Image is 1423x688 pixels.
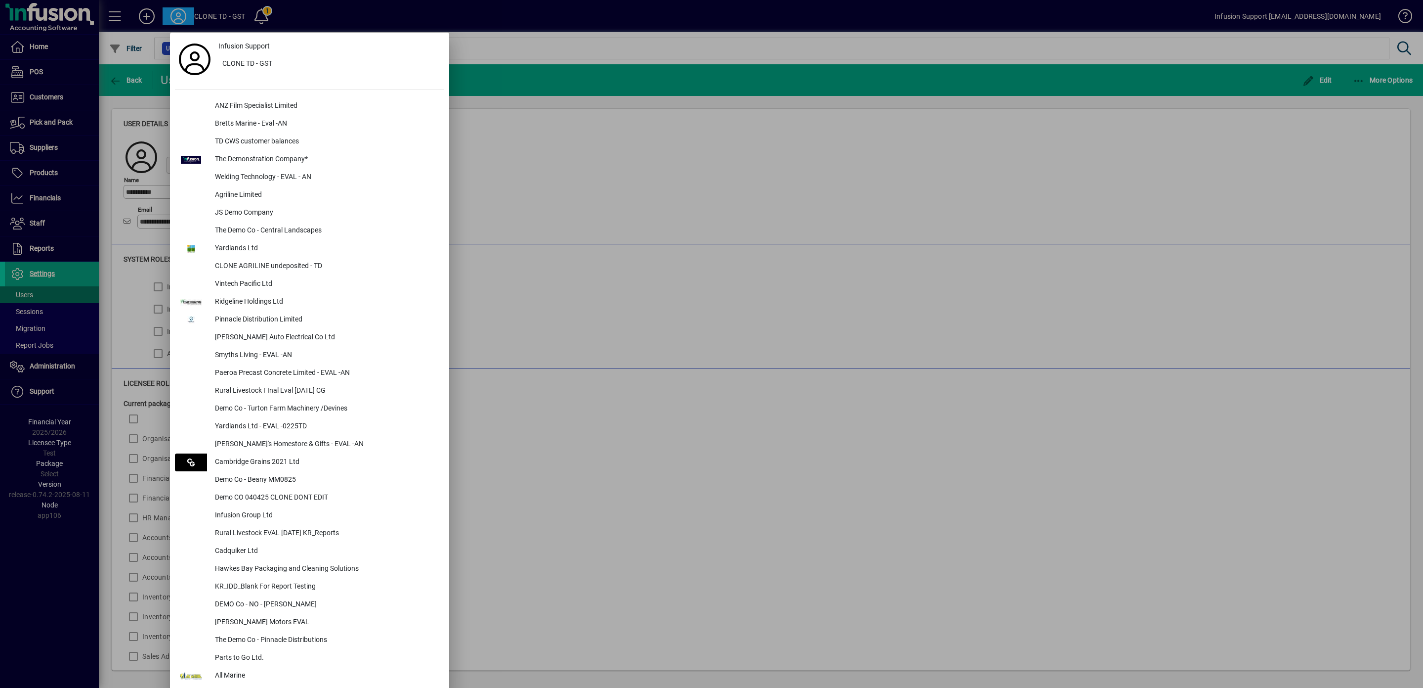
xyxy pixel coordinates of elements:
[207,133,444,151] div: TD CWS customer balances
[175,169,444,186] button: Welding Technology - EVAL - AN
[175,258,444,275] button: CLONE AGRILINE undeposited - TD
[175,50,214,68] a: Profile
[207,382,444,400] div: Rural Livestock FInal Eval [DATE] CG
[207,204,444,222] div: JS Demo Company
[175,347,444,365] button: Smyths Living - EVAL -AN
[175,418,444,436] button: Yardlands Ltd - EVAL -0225TD
[218,41,270,51] span: Infusion Support
[175,133,444,151] button: TD CWS customer balances
[175,578,444,596] button: KR_IDD_Blank For Report Testing
[207,614,444,632] div: [PERSON_NAME] Motors EVAL
[207,454,444,471] div: Cambridge Grains 2021 Ltd
[207,649,444,667] div: Parts to Go Ltd.
[207,667,444,685] div: All Marine
[207,365,444,382] div: Paeroa Precast Concrete Limited - EVAL -AN
[175,560,444,578] button: Hawkes Bay Packaging and Cleaning Solutions
[207,507,444,525] div: Infusion Group Ltd
[207,489,444,507] div: Demo CO 040425 CLONE DONT EDIT
[175,222,444,240] button: The Demo Co - Central Landscapes
[175,97,444,115] button: ANZ Film Specialist Limited
[207,169,444,186] div: Welding Technology - EVAL - AN
[207,471,444,489] div: Demo Co - Beany MM0825
[175,186,444,204] button: Agriline Limited
[207,347,444,365] div: Smyths Living - EVAL -AN
[214,55,444,73] button: CLONE TD - GST
[175,489,444,507] button: Demo CO 040425 CLONE DONT EDIT
[207,222,444,240] div: The Demo Co - Central Landscapes
[207,115,444,133] div: Bretts Marine - Eval -AN
[175,436,444,454] button: [PERSON_NAME]'s Homestore & Gifts - EVAL -AN
[207,543,444,560] div: Cadquiker Ltd
[207,329,444,347] div: [PERSON_NAME] Auto Electrical Co Ltd
[175,293,444,311] button: Ridgeline Holdings Ltd
[175,329,444,347] button: [PERSON_NAME] Auto Electrical Co Ltd
[175,471,444,489] button: Demo Co - Beany MM0825
[207,258,444,275] div: CLONE AGRILINE undeposited - TD
[175,543,444,560] button: Cadquiker Ltd
[175,649,444,667] button: Parts to Go Ltd.
[175,454,444,471] button: Cambridge Grains 2021 Ltd
[175,614,444,632] button: [PERSON_NAME] Motors EVAL
[175,275,444,293] button: Vintech Pacific Ltd
[175,151,444,169] button: The Demonstration Company*
[175,507,444,525] button: Infusion Group Ltd
[175,204,444,222] button: JS Demo Company
[207,578,444,596] div: KR_IDD_Blank For Report Testing
[175,240,444,258] button: Yardlands Ltd
[175,382,444,400] button: Rural Livestock FInal Eval [DATE] CG
[207,275,444,293] div: Vintech Pacific Ltd
[207,311,444,329] div: Pinnacle Distribution Limited
[207,293,444,311] div: Ridgeline Holdings Ltd
[207,151,444,169] div: The Demonstration Company*
[175,596,444,614] button: DEMO Co - NO - [PERSON_NAME]
[175,400,444,418] button: Demo Co - Turton Farm Machinery /Devines
[175,311,444,329] button: Pinnacle Distribution Limited
[207,525,444,543] div: Rural Livestock EVAL [DATE] KR_Reports
[175,365,444,382] button: Paeroa Precast Concrete Limited - EVAL -AN
[207,436,444,454] div: [PERSON_NAME]'s Homestore & Gifts - EVAL -AN
[207,560,444,578] div: Hawkes Bay Packaging and Cleaning Solutions
[207,596,444,614] div: DEMO Co - NO - [PERSON_NAME]
[207,418,444,436] div: Yardlands Ltd - EVAL -0225TD
[175,667,444,685] button: All Marine
[207,632,444,649] div: The Demo Co - Pinnacle Distributions
[207,186,444,204] div: Agriline Limited
[207,240,444,258] div: Yardlands Ltd
[175,115,444,133] button: Bretts Marine - Eval -AN
[175,525,444,543] button: Rural Livestock EVAL [DATE] KR_Reports
[207,97,444,115] div: ANZ Film Specialist Limited
[207,400,444,418] div: Demo Co - Turton Farm Machinery /Devines
[175,632,444,649] button: The Demo Co - Pinnacle Distributions
[214,38,444,55] a: Infusion Support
